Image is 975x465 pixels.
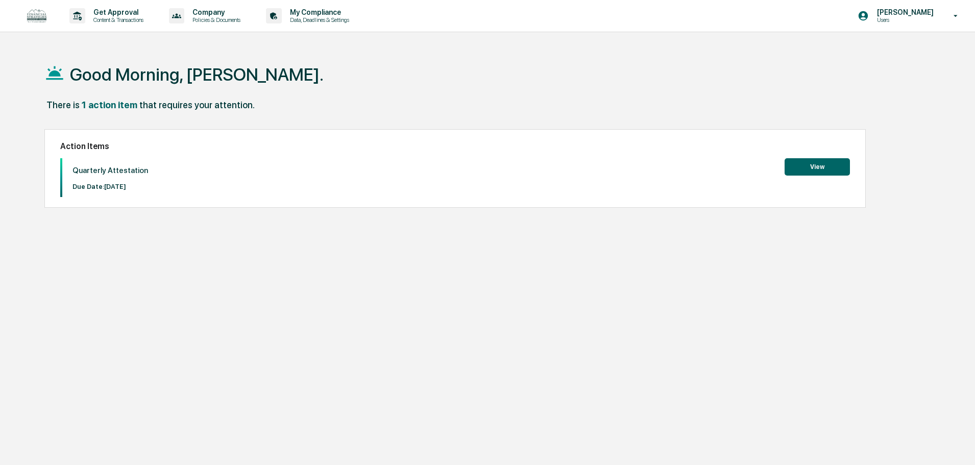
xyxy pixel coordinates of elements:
[869,16,939,23] p: Users
[869,8,939,16] p: [PERSON_NAME]
[139,100,255,110] div: that requires your attention.
[60,141,850,151] h2: Action Items
[85,16,149,23] p: Content & Transactions
[785,161,850,171] a: View
[82,100,137,110] div: 1 action item
[85,8,149,16] p: Get Approval
[282,16,354,23] p: Data, Deadlines & Settings
[184,8,246,16] p: Company
[282,8,354,16] p: My Compliance
[46,100,80,110] div: There is
[72,166,148,175] p: Quarterly Attestation
[785,158,850,176] button: View
[72,183,148,190] p: Due Date: [DATE]
[184,16,246,23] p: Policies & Documents
[70,64,324,85] h1: Good Morning, [PERSON_NAME].
[25,7,49,26] img: logo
